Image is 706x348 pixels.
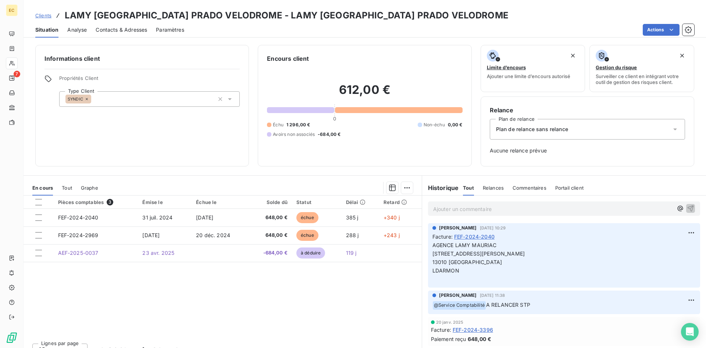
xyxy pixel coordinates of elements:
[468,335,491,343] span: 648,00 €
[436,320,464,324] span: 20 janv. 2025
[58,250,99,256] span: AEF-2025-0037
[142,250,174,256] span: 23 avr. 2025
[6,72,17,84] a: 7
[32,185,53,191] span: En cours
[486,302,530,308] span: A RELANCER STP
[253,214,288,221] span: 648,00 €
[296,212,318,223] span: échue
[480,293,505,298] span: [DATE] 11:38
[346,250,357,256] span: 119 j
[58,199,134,205] div: Pièces comptables
[58,214,99,221] span: FEF-2024-2040
[513,185,546,191] span: Commentaires
[267,54,309,63] h6: Encours client
[490,106,685,115] h6: Relance
[59,75,240,85] span: Propriétés Client
[68,97,83,101] span: SYNDIC
[6,332,18,344] img: Logo LeanPay
[346,199,375,205] div: Délai
[384,214,400,221] span: +340 j
[589,45,694,92] button: Gestion du risqueSurveiller ce client en intégrant votre outil de gestion des risques client.
[432,233,453,240] span: Facture :
[333,116,336,122] span: 0
[273,122,284,128] span: Échu
[596,73,688,85] span: Surveiller ce client en intégrant votre outil de gestion des risques client.
[439,292,477,299] span: [PERSON_NAME]
[432,250,525,257] span: [STREET_ADDRESS][PERSON_NAME]
[346,232,359,238] span: 288 j
[432,259,502,265] span: 13010 [GEOGRAPHIC_DATA]
[273,131,315,138] span: Avoirs non associés
[35,13,51,18] span: Clients
[81,185,98,191] span: Graphe
[62,185,72,191] span: Tout
[448,122,463,128] span: 0,00 €
[296,199,337,205] div: Statut
[346,214,359,221] span: 385 j
[196,214,213,221] span: [DATE]
[296,230,318,241] span: échue
[196,199,244,205] div: Échue le
[44,54,240,63] h6: Informations client
[481,45,585,92] button: Limite d’encoursAjouter une limite d’encours autorisé
[480,226,506,230] span: [DATE] 10:29
[14,71,20,77] span: 7
[156,26,184,34] span: Paramètres
[439,225,477,231] span: [PERSON_NAME]
[433,301,486,310] span: @ Service Comptabilité
[496,126,568,133] span: Plan de relance sans relance
[253,199,288,205] div: Solde dû
[384,199,417,205] div: Retard
[96,26,147,34] span: Contacts & Adresses
[487,73,570,79] span: Ajouter une limite d’encours autorisé
[67,26,87,34] span: Analyse
[142,214,172,221] span: 31 juil. 2024
[432,267,459,274] span: LDARMON
[431,326,451,334] span: Facture :
[58,232,99,238] span: FEF-2024-2969
[454,233,495,240] span: FEF-2024-2040
[142,232,160,238] span: [DATE]
[253,249,288,257] span: -684,00 €
[384,232,400,238] span: +243 j
[253,232,288,239] span: 648,00 €
[453,326,493,334] span: FEF-2024-3396
[483,185,504,191] span: Relances
[596,64,637,70] span: Gestion du risque
[681,323,699,341] div: Open Intercom Messenger
[35,12,51,19] a: Clients
[318,131,340,138] span: -684,00 €
[35,26,58,34] span: Situation
[422,183,459,192] h6: Historique
[463,185,474,191] span: Tout
[196,232,230,238] span: 20 déc. 2024
[296,247,325,259] span: à déduire
[65,9,509,22] h3: LAMY [GEOGRAPHIC_DATA] PRADO VELODROME - LAMY [GEOGRAPHIC_DATA] PRADO VELODROME
[267,82,462,105] h2: 612,00 €
[107,199,113,205] span: 3
[91,96,97,102] input: Ajouter une valeur
[142,199,187,205] div: Émise le
[424,122,445,128] span: Non-échu
[487,64,526,70] span: Limite d’encours
[490,147,685,154] span: Aucune relance prévue
[432,242,497,248] span: AGENCE LAMY MAURIAC
[286,122,310,128] span: 1 296,00 €
[555,185,584,191] span: Portail client
[431,335,466,343] span: Paiement reçu
[6,4,18,16] div: EC
[643,24,680,36] button: Actions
